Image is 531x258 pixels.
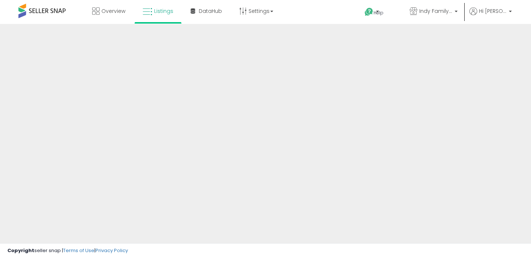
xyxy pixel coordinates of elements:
[359,2,398,24] a: Help
[479,7,507,15] span: Hi [PERSON_NAME]
[63,247,94,254] a: Terms of Use
[154,7,173,15] span: Listings
[419,7,452,15] span: Indy Family Discount
[199,7,222,15] span: DataHub
[96,247,128,254] a: Privacy Policy
[101,7,125,15] span: Overview
[469,7,512,24] a: Hi [PERSON_NAME]
[7,247,128,254] div: seller snap | |
[7,247,34,254] strong: Copyright
[364,7,374,17] i: Get Help
[374,10,383,16] span: Help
